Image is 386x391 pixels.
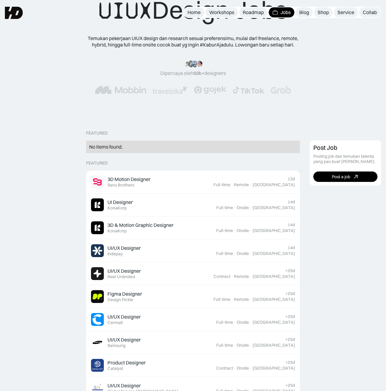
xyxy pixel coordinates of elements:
[107,274,135,279] div: Reel Unlimited
[285,383,295,388] div: >25d
[216,251,233,256] div: Full-time
[209,9,234,16] div: Workshops
[107,320,123,325] div: Cermati
[216,320,233,325] div: Full-time
[237,343,249,348] div: Onsite
[160,70,226,76] div: Dipercaya oleh designers
[253,320,295,325] div: [GEOGRAPHIC_DATA]
[86,285,300,308] a: Job ImageFigma DesignerDesign Pickle>25dFull-time·Remote·[GEOGRAPHIC_DATA]
[359,7,381,17] a: Collab
[234,182,249,187] div: Remote
[107,343,126,348] div: Samsung
[253,343,295,348] div: [GEOGRAPHIC_DATA]
[184,7,204,17] a: Home
[91,198,104,211] img: Job Image
[216,228,233,233] div: Full-time
[337,9,354,16] div: Service
[285,337,295,342] div: >25d
[313,172,377,182] a: Post a job
[107,297,133,302] div: Design Pickle
[107,228,127,234] div: KonaKorp
[91,221,104,234] img: Job Image
[86,171,300,194] a: Job Image3D Motion DesignerSans Brothers13dFull-time·Remote·[GEOGRAPHIC_DATA]
[249,366,252,371] div: ·
[91,290,104,303] img: Job Image
[234,343,236,348] div: ·
[107,382,141,389] div: UI/UX Designer
[253,251,295,256] div: [GEOGRAPHIC_DATA]
[231,182,233,187] div: ·
[249,251,252,256] div: ·
[285,268,295,273] div: >25d
[216,343,233,348] div: Full-time
[91,359,104,372] img: Job Image
[334,7,358,17] a: Service
[107,291,142,297] div: Figma Designer
[318,9,329,16] div: Shop
[206,7,238,17] a: Workshops
[288,222,295,227] div: 14d
[249,320,252,325] div: ·
[107,360,146,366] div: Product Designer
[188,9,201,16] div: Home
[253,182,295,187] div: [GEOGRAPHIC_DATA]
[86,216,300,239] a: Job Image3D & Motion Graphic DesignerKonaKorp14dFull-time·Onsite·[GEOGRAPHIC_DATA]
[216,366,233,371] div: Contract
[288,199,295,205] div: 14d
[249,205,252,210] div: ·
[234,366,236,371] div: ·
[288,245,295,250] div: 14d
[91,244,104,257] img: Job Image
[91,313,104,326] img: Job Image
[86,308,300,331] a: Job ImageUI/UX DesignerCermati>25dFull-time·Onsite·[GEOGRAPHIC_DATA]
[363,9,377,16] div: Collab
[193,70,204,76] span: 50k+
[86,131,108,136] div: Featured
[237,320,249,325] div: Onsite
[237,228,249,233] div: Onsite
[249,343,252,348] div: ·
[213,182,230,187] div: Full-time
[249,274,252,279] div: ·
[91,336,104,349] img: Job Image
[313,144,337,151] div: Post Job
[107,251,123,256] div: Indepay
[253,297,295,302] div: [GEOGRAPHIC_DATA]
[213,297,230,302] div: Full-time
[332,174,350,179] div: Post a job
[83,35,303,48] div: Temukan pekerjaan UIUX design dan research sesuai preferensimu, mulai dari freelance, remote, hyb...
[237,205,249,210] div: Onsite
[299,9,309,16] div: Blog
[107,337,141,343] div: UI/UX Designer
[86,354,300,377] a: Job ImageProduct DesignerCatalyst>25dContract·Onsite·[GEOGRAPHIC_DATA]
[285,291,295,296] div: >25d
[253,274,295,279] div: [GEOGRAPHIC_DATA]
[86,262,300,285] a: Job ImageUI/UX DesignerReel Unlimited>25dContract·Remote·[GEOGRAPHIC_DATA]
[239,7,268,17] a: Roadmap
[280,9,291,16] div: Jobs
[91,267,104,280] img: Job Image
[107,222,173,228] div: 3D & Motion Graphic Designer
[234,274,249,279] div: Remote
[86,194,300,216] a: Job ImageUI DesignerKonaKorp14dFull-time·Onsite·[GEOGRAPHIC_DATA]
[89,144,297,150] div: No items found.
[313,154,377,164] div: Posting job dan temukan talenta yang pas buat [PERSON_NAME].
[314,7,333,17] a: Shop
[107,268,141,274] div: UI/UX Designer
[237,251,249,256] div: Onsite
[107,314,141,320] div: UI/UX Designer
[234,251,236,256] div: ·
[285,314,295,319] div: >25d
[86,239,300,262] a: Job ImageUI/UX DesignerIndepay14dFull-time·Onsite·[GEOGRAPHIC_DATA]
[107,205,127,211] div: KonaKorp
[243,9,264,16] div: Roadmap
[231,274,233,279] div: ·
[249,228,252,233] div: ·
[107,176,151,183] div: 3D Motion Designer
[237,366,249,371] div: Onsite
[234,297,249,302] div: Remote
[91,175,104,188] img: Job Image
[234,228,236,233] div: ·
[288,176,295,182] div: 13d
[107,199,133,205] div: UI Designer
